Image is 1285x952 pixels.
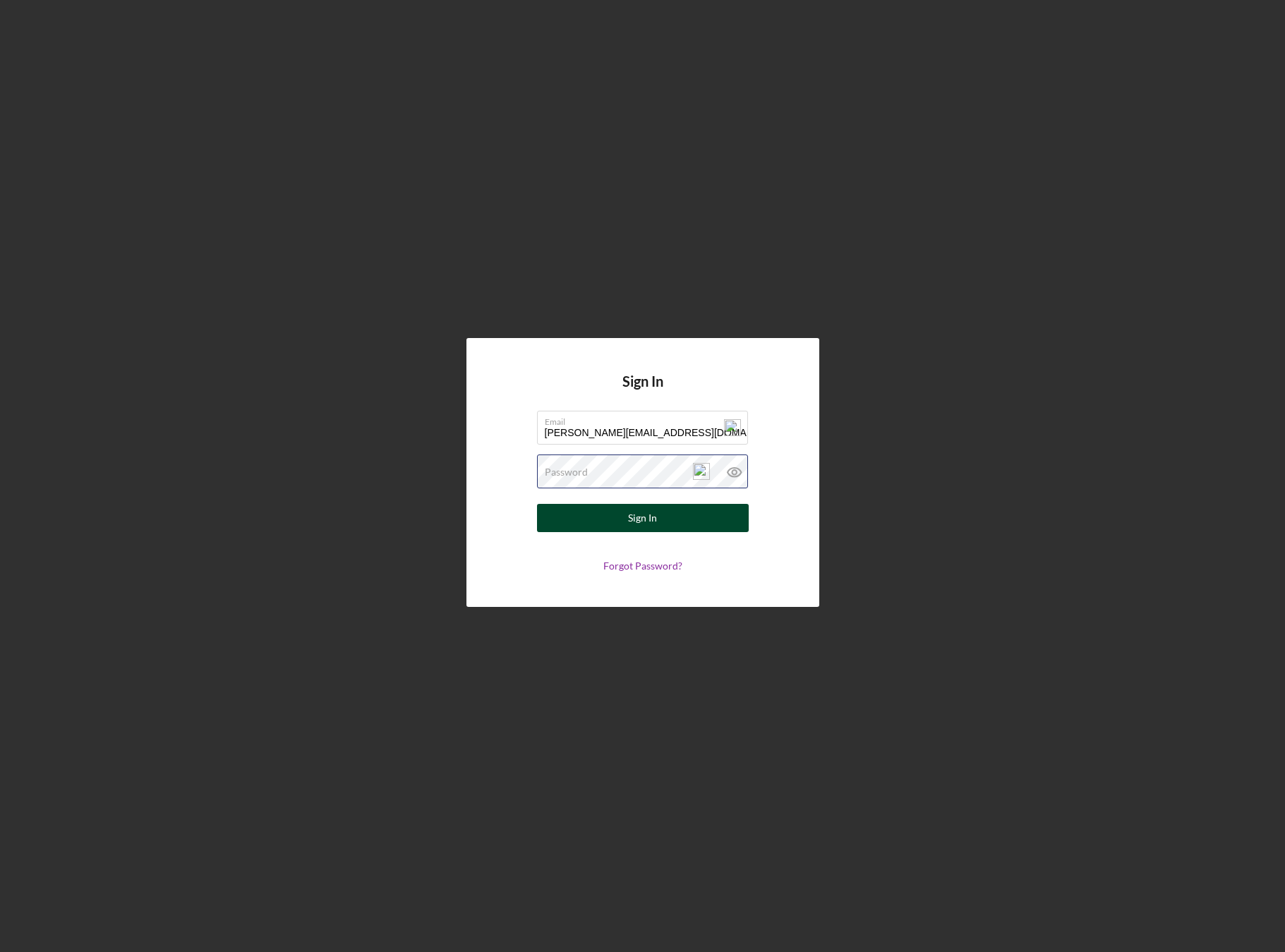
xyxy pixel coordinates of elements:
[603,560,682,572] a: Forgot Password?
[545,411,748,427] label: Email
[693,463,710,480] img: npw-badge-icon-locked.svg
[724,419,741,436] img: npw-badge-icon-locked.svg
[622,373,663,411] h4: Sign In
[537,504,749,532] button: Sign In
[628,504,657,532] div: Sign In
[545,466,588,478] label: Password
